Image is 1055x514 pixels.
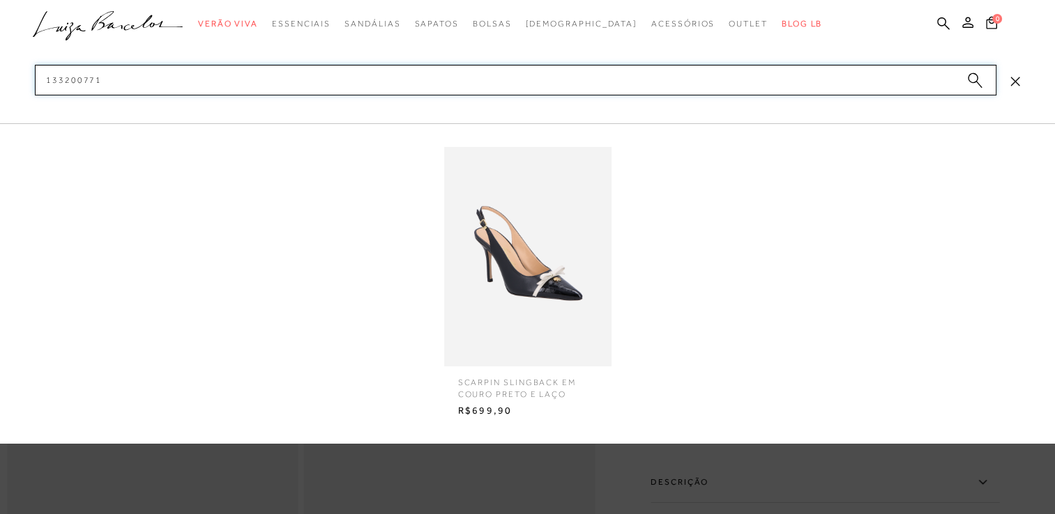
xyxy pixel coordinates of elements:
a: categoryNavScreenReaderText [651,11,715,37]
a: categoryNavScreenReaderText [272,11,331,37]
span: R$699,90 [448,400,608,421]
a: noSubCategoriesText [525,11,637,37]
span: [DEMOGRAPHIC_DATA] [525,19,637,29]
a: categoryNavScreenReaderText [344,11,400,37]
span: Acessórios [651,19,715,29]
span: Essenciais [272,19,331,29]
span: Sandálias [344,19,400,29]
span: Sapatos [414,19,458,29]
a: categoryNavScreenReaderText [198,11,258,37]
span: Bolsas [473,19,512,29]
a: SCARPIN SLINGBACK EM COURO PRETO E LAÇO SCARPIN SLINGBACK EM COURO PRETO E LAÇO R$699,90 [441,147,615,421]
span: 0 [992,14,1002,24]
span: Outlet [729,19,768,29]
a: categoryNavScreenReaderText [473,11,512,37]
a: categoryNavScreenReaderText [414,11,458,37]
input: Buscar. [35,65,996,95]
img: SCARPIN SLINGBACK EM COURO PRETO E LAÇO [444,147,612,366]
span: BLOG LB [782,19,822,29]
button: 0 [982,15,1001,34]
a: BLOG LB [782,11,822,37]
span: Verão Viva [198,19,258,29]
span: SCARPIN SLINGBACK EM COURO PRETO E LAÇO [448,366,608,400]
a: categoryNavScreenReaderText [729,11,768,37]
